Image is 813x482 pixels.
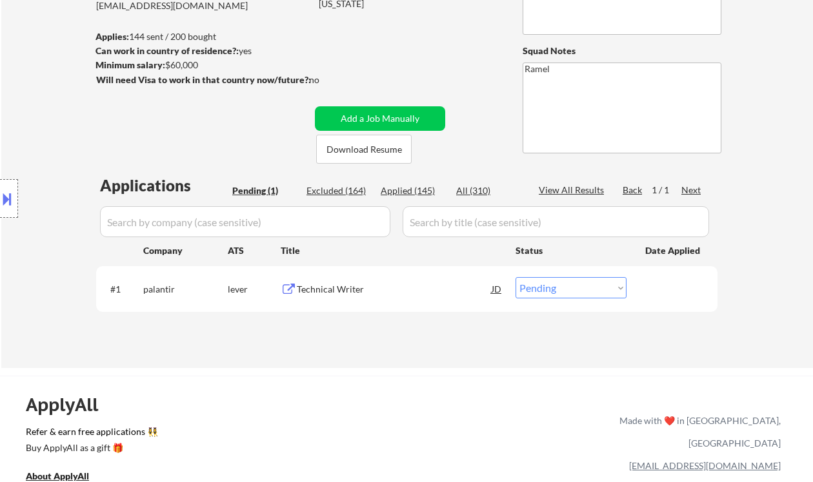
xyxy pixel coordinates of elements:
[26,470,89,481] u: About ApplyAll
[316,135,412,164] button: Download Resume
[297,283,492,296] div: Technical Writer
[456,184,521,197] div: All (310)
[652,184,681,197] div: 1 / 1
[281,244,503,257] div: Title
[232,184,297,197] div: Pending (1)
[490,277,503,300] div: JD
[100,206,390,237] input: Search by company (case sensitive)
[629,460,781,471] a: [EMAIL_ADDRESS][DOMAIN_NAME]
[681,184,702,197] div: Next
[26,443,155,452] div: Buy ApplyAll as a gift 🎁
[26,441,155,457] a: Buy ApplyAll as a gift 🎁
[95,31,129,42] strong: Applies:
[403,206,709,237] input: Search by title (case sensitive)
[95,44,306,57] div: yes
[539,184,608,197] div: View All Results
[26,394,113,416] div: ApplyAll
[228,283,281,296] div: lever
[95,45,239,56] strong: Can work in country of residence?:
[96,74,311,85] strong: Will need Visa to work in that country now/future?:
[516,238,627,262] div: Status
[306,184,371,197] div: Excluded (164)
[309,73,346,86] div: no
[95,59,165,70] strong: Minimum salary:
[228,244,281,257] div: ATS
[381,184,445,197] div: Applied (145)
[95,30,310,43] div: 144 sent / 200 bought
[614,409,781,454] div: Made with ❤️ in [GEOGRAPHIC_DATA], [GEOGRAPHIC_DATA]
[523,44,721,57] div: Squad Notes
[645,244,702,257] div: Date Applied
[95,59,310,72] div: $60,000
[315,106,445,131] button: Add a Job Manually
[26,427,350,441] a: Refer & earn free applications 👯‍♀️
[623,184,643,197] div: Back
